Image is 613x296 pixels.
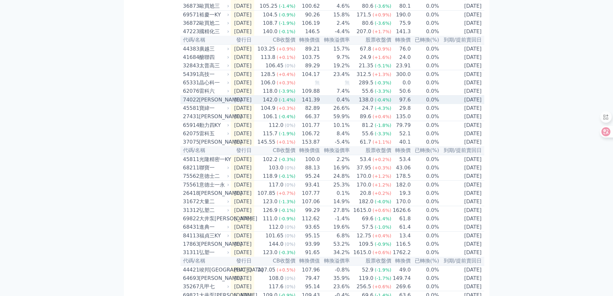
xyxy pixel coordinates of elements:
span: (-3.9%) [279,89,295,94]
span: 無 [345,80,350,86]
td: 109.88 [296,87,320,96]
div: 115.7 [262,130,279,138]
th: 代碼/名稱 [181,36,231,44]
div: 107.85 [256,189,277,197]
td: 170.0 [392,197,411,206]
div: 138.0 [358,96,375,104]
div: 大量二 [199,198,228,205]
div: 47223 [183,28,198,35]
div: 24.7 [361,104,375,112]
div: 75561 [183,181,198,189]
td: 0.0% [411,27,439,36]
td: 106.72 [296,129,320,138]
th: CB收盤價 [254,146,296,155]
td: 90.26 [296,11,320,19]
td: 93.41 [296,181,320,189]
span: (-5.1%) [375,63,391,68]
th: 到期/提前賣回日 [440,36,484,44]
div: 36872 [183,19,198,27]
div: 光隆精密一KY [199,156,228,163]
div: 142.0 [262,96,279,104]
td: [DATE] [440,215,484,223]
div: 裕慶一KY [199,11,228,19]
div: 寶緯一 [199,104,228,112]
th: 轉換溢價率 [320,146,350,155]
td: [DATE] [440,53,484,62]
div: 聯寶一 [199,164,228,172]
div: 21.35 [358,62,375,70]
div: 意德士二 [199,172,228,180]
span: (-3.6%) [375,21,391,26]
div: 145.55 [256,138,277,146]
div: 62075 [183,130,198,138]
div: 289.5 [358,79,375,87]
td: 0.4% [320,96,350,104]
th: 轉換溢價率 [320,36,350,44]
div: 41684 [183,53,198,61]
td: [DATE] [231,189,254,197]
div: [PERSON_NAME] [199,138,228,146]
td: 0.0% [411,62,439,70]
div: 103.25 [256,45,277,53]
td: 15.8% [320,11,350,19]
td: 24.8% [320,172,350,181]
td: 135.0 [392,112,411,121]
td: 75.9 [392,19,411,27]
div: 弘塑二 [199,206,228,214]
td: [DATE] [231,164,254,172]
td: 82.89 [296,104,320,112]
td: 146.5 [296,27,320,36]
th: 已轉換(%) [411,36,439,44]
span: (-1.4%) [279,4,295,9]
td: [DATE] [440,96,484,104]
td: 0.0% [411,172,439,181]
div: 32843 [183,62,198,70]
td: [DATE] [231,155,254,164]
td: [DATE] [440,138,484,146]
span: (-1.9%) [279,21,295,26]
td: 106.19 [296,19,320,27]
div: 207.0 [355,28,373,35]
div: 104.5 [262,11,279,19]
div: 140.0 [262,28,279,35]
td: [DATE] [231,44,254,53]
div: 67.8 [358,45,373,53]
td: 103.75 [296,53,320,62]
td: 19.2% [320,62,350,70]
td: 79.79 [392,121,411,130]
td: [DATE] [440,87,484,96]
td: [DATE] [231,104,254,112]
div: 動力四KY [199,121,228,129]
td: [DATE] [440,197,484,206]
span: (-1.3%) [279,199,295,204]
th: 股票收盤價 [350,36,392,44]
td: 0.0% [411,121,439,130]
span: (-0.3%) [279,157,295,162]
td: [DATE] [231,215,254,223]
span: (-1.8%) [375,123,391,128]
span: (+1.6%) [373,55,391,60]
td: 153.87 [296,138,320,146]
td: [DATE] [440,27,484,36]
div: 37.95 [355,164,373,172]
div: 44383 [183,45,198,53]
div: 醣聯四 [199,53,228,61]
div: 31312 [183,206,198,214]
td: [DATE] [231,70,254,79]
td: [DATE] [231,121,254,130]
td: 52.1 [392,129,411,138]
div: 62076 [183,87,198,95]
div: 171.5 [355,11,373,19]
td: 0.0% [411,197,439,206]
span: (+0.3%) [277,106,295,111]
td: -1.4% [320,215,350,223]
div: 113.8 [259,53,277,61]
div: 27431 [183,113,198,120]
th: 發行日 [231,36,254,44]
td: [DATE] [440,62,484,70]
div: 55.6 [361,130,375,138]
td: 0.0% [411,79,439,87]
td: 0.0% [411,206,439,215]
span: (-0.9%) [279,12,295,17]
span: (-3.3%) [375,131,391,136]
